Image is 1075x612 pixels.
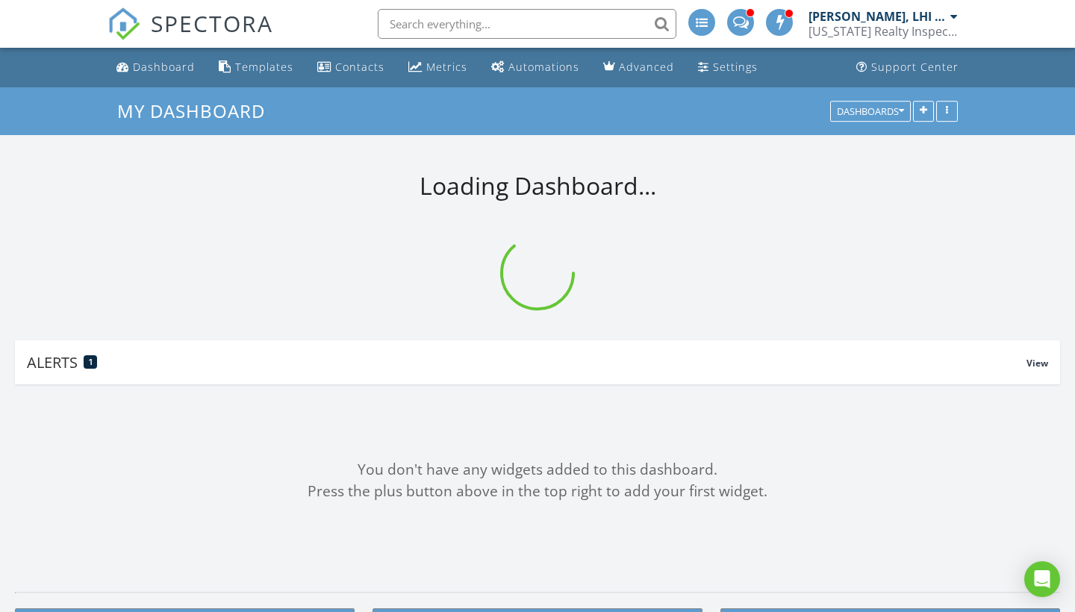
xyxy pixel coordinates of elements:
[485,54,585,81] a: Automations (Advanced)
[871,60,959,74] div: Support Center
[107,7,140,40] img: The Best Home Inspection Software - Spectora
[89,357,93,367] span: 1
[117,99,278,123] a: My Dashboard
[850,54,965,81] a: Support Center
[692,54,764,81] a: Settings
[15,481,1060,502] div: Press the plus button above in the top right to add your first widget.
[151,7,273,39] span: SPECTORA
[335,60,384,74] div: Contacts
[713,60,758,74] div: Settings
[402,54,473,81] a: Metrics
[235,60,293,74] div: Templates
[15,459,1060,481] div: You don't have any widgets added to this dashboard.
[1026,357,1048,369] span: View
[837,106,904,116] div: Dashboards
[830,101,911,122] button: Dashboards
[426,60,467,74] div: Metrics
[808,24,958,39] div: Louisiana Realty Inspections, LLC
[107,20,273,51] a: SPECTORA
[1024,561,1060,597] div: Open Intercom Messenger
[508,60,579,74] div: Automations
[808,9,947,24] div: [PERSON_NAME], LHI 11246
[597,54,680,81] a: Advanced
[133,60,195,74] div: Dashboard
[619,60,674,74] div: Advanced
[378,9,676,39] input: Search everything...
[213,54,299,81] a: Templates
[27,352,1026,372] div: Alerts
[311,54,390,81] a: Contacts
[110,54,201,81] a: Dashboard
